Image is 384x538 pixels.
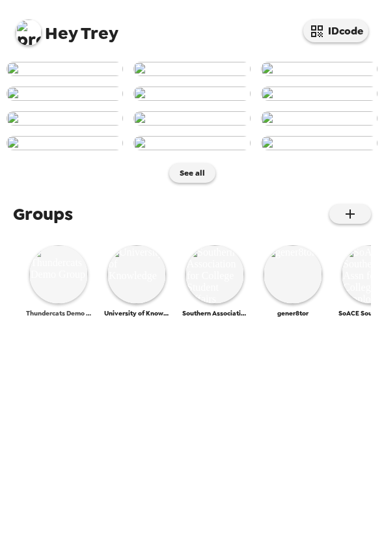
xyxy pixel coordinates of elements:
[7,111,123,126] img: user-266587
[13,202,73,226] span: Groups
[7,87,123,101] img: user-267094
[104,309,169,317] span: University of Knowledge
[7,136,123,150] img: user-265090
[277,309,309,317] span: gener8tor
[133,62,250,76] img: user-267107
[16,13,118,42] span: Trey
[261,87,377,101] img: user-266981
[133,87,250,101] img: user-267011
[303,20,368,42] button: IDcode
[185,245,244,304] img: Southern Association for College Student Affairs
[264,245,322,304] img: gener8tor
[29,245,88,304] img: Thundercats Demo Group
[133,111,250,126] img: user-266066
[26,309,91,317] span: Thundercats Demo Group
[7,62,123,76] img: user-268499
[261,62,377,76] img: user-267095
[169,163,215,183] button: See all
[261,136,377,150] img: user-264790
[261,111,377,126] img: user-265956
[45,21,77,45] span: Hey
[16,20,42,46] img: profile pic
[133,136,250,150] img: user-264953
[107,245,166,304] img: University of Knowledge
[182,309,247,317] span: Southern Association for College Student Affairs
